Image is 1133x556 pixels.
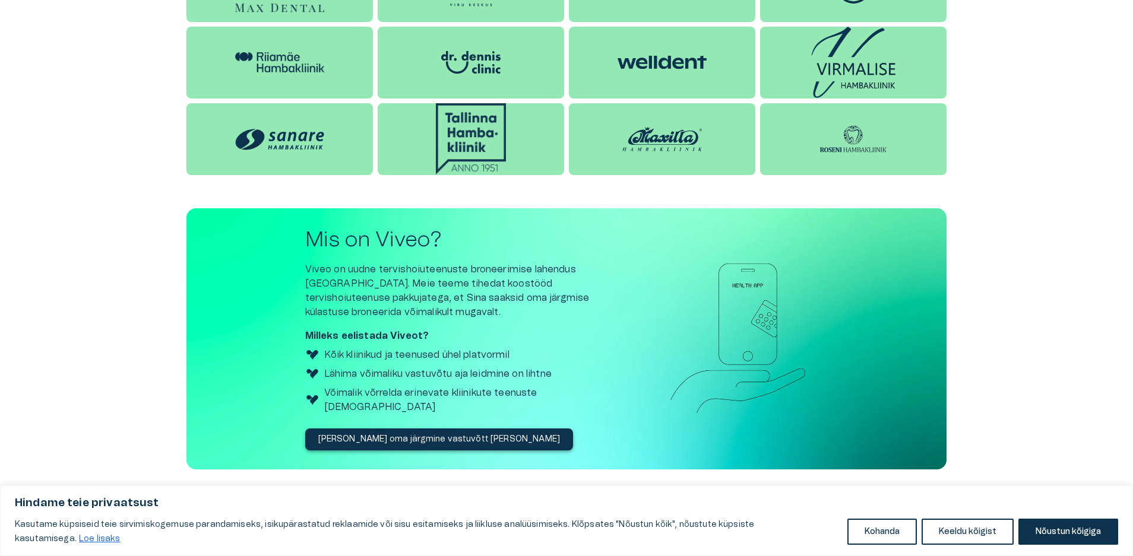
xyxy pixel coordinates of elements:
[922,519,1014,545] button: Keeldu kõigist
[305,329,620,343] p: Milleks eelistada Viveot?
[324,348,509,362] p: Kõik kliinikud ja teenused ühel platvormil
[186,103,373,175] a: Sanare hambakliinik logo
[186,27,373,99] a: Riiamäe Hambakliinik logo
[760,27,947,99] a: Virmalise hambakliinik logo
[305,262,620,319] p: Viveo on uudne tervishoiuteenuste broneerimise lahendus [GEOGRAPHIC_DATA]. Meie teeme tihedat koo...
[305,367,319,381] img: Viveo logo
[324,386,620,414] p: Võimalik võrrelda erinevate kliinikute teenuste [DEMOGRAPHIC_DATA]
[809,121,898,157] img: Roseni Hambakliinik logo
[61,9,78,19] span: Help
[305,348,319,362] img: Viveo logo
[78,534,121,544] a: Loe lisaks
[569,103,755,175] a: Maxilla Hambakliinik logo
[1018,519,1118,545] button: Nõustun kõigiga
[305,227,620,253] h2: Mis on Viveo?
[378,103,564,175] a: Tallinna Hambakliinik logo
[760,103,947,175] a: Roseni Hambakliinik logo
[618,121,707,157] img: Maxilla Hambakliinik logo
[15,517,838,546] p: Kasutame küpsiseid teie sirvimiskogemuse parandamiseks, isikupärastatud reklaamide või sisu esita...
[618,45,707,80] img: Welldent Hambakliinik logo
[324,367,552,381] p: Lähima võimaliku vastuvõtu aja leidmine on lihtne
[426,45,515,80] img: Dr. Dennis Clinic logo
[305,393,319,407] img: Viveo logo
[847,519,917,545] button: Kohanda
[811,27,896,98] img: Virmalise hambakliinik logo
[569,27,755,99] a: Welldent Hambakliinik logo
[378,27,564,99] a: Dr. Dennis Clinic logo
[318,433,561,446] p: [PERSON_NAME] oma järgmine vastuvõtt [PERSON_NAME]
[305,428,574,450] button: [PERSON_NAME] oma järgmine vastuvõtt [PERSON_NAME]
[235,52,324,72] img: Riiamäe Hambakliinik logo
[15,496,1118,510] p: Hindame teie privaatsust
[235,123,324,155] img: Sanare hambakliinik logo
[436,103,506,174] img: Tallinna Hambakliinik logo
